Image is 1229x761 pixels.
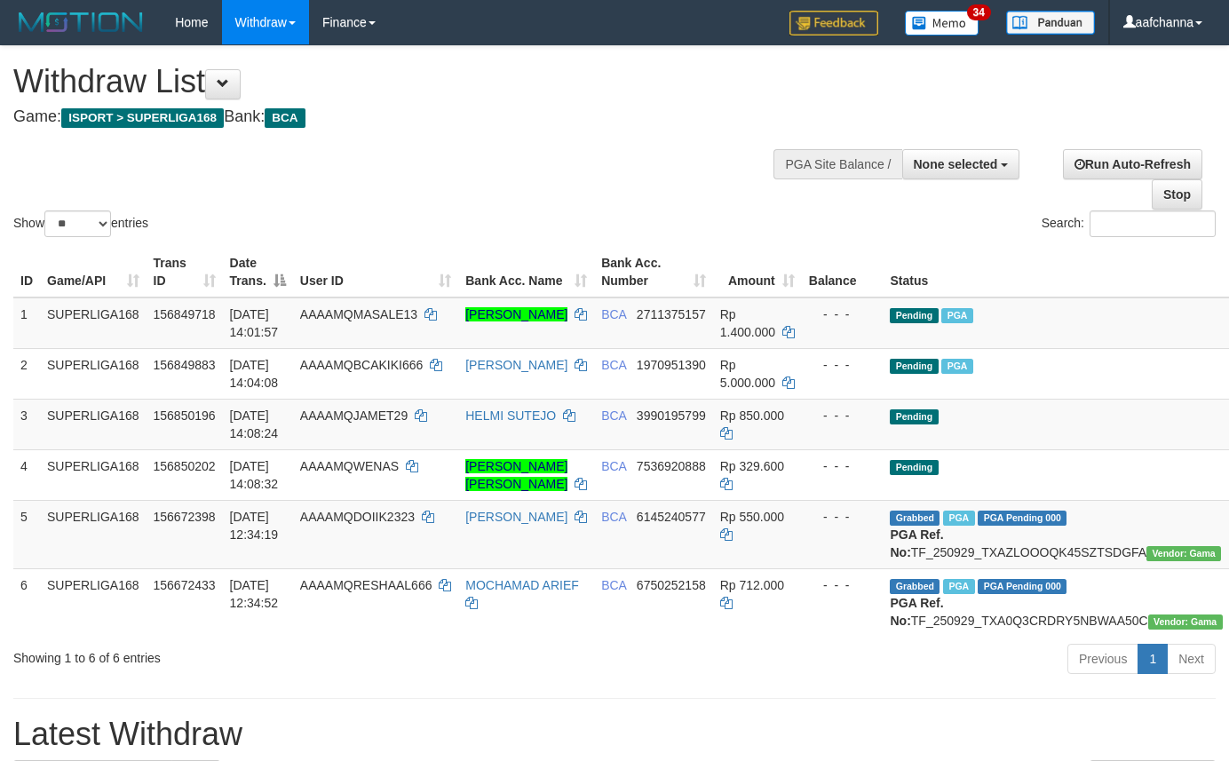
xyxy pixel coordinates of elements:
span: BCA [601,307,626,321]
td: SUPERLIGA168 [40,568,147,637]
span: [DATE] 12:34:19 [230,510,279,542]
span: AAAAMQRESHAAL666 [300,578,432,592]
img: MOTION_logo.png [13,9,148,36]
a: 1 [1138,644,1168,674]
a: Run Auto-Refresh [1063,149,1202,179]
span: Vendor URL: https://trx31.1velocity.biz [1146,546,1221,561]
label: Search: [1042,210,1216,237]
span: Rp 329.600 [720,459,784,473]
th: Balance [802,247,884,297]
button: None selected [902,149,1020,179]
span: BCA [601,408,626,423]
th: Game/API: activate to sort column ascending [40,247,147,297]
span: Copy 1970951390 to clipboard [637,358,706,372]
td: SUPERLIGA168 [40,297,147,349]
div: - - - [809,305,876,323]
span: Rp 712.000 [720,578,784,592]
span: [DATE] 14:01:57 [230,307,279,339]
span: Copy 6750252158 to clipboard [637,578,706,592]
span: Marked by aafsoycanthlai [943,579,974,594]
span: Vendor URL: https://trx31.1velocity.biz [1148,614,1223,630]
a: [PERSON_NAME] [PERSON_NAME] [465,459,567,491]
img: panduan.png [1006,11,1095,35]
span: Grabbed [890,579,940,594]
th: Bank Acc. Name: activate to sort column ascending [458,247,594,297]
span: Rp 1.400.000 [720,307,775,339]
span: Rp 850.000 [720,408,784,423]
a: Next [1167,644,1216,674]
span: Marked by aafsoycanthlai [943,511,974,526]
div: - - - [809,407,876,424]
span: BCA [265,108,305,128]
select: Showentries [44,210,111,237]
span: AAAAMQWENAS [300,459,399,473]
td: SUPERLIGA168 [40,399,147,449]
span: [DATE] 12:34:52 [230,578,279,610]
td: TF_250929_TXAZLOOOQK45SZTSDGFA [883,500,1229,568]
td: 5 [13,500,40,568]
span: PGA Pending [978,579,1066,594]
span: 156672433 [154,578,216,592]
span: None selected [914,157,998,171]
b: PGA Ref. No: [890,527,943,559]
td: SUPERLIGA168 [40,348,147,399]
span: Copy 7536920888 to clipboard [637,459,706,473]
span: 34 [967,4,991,20]
div: - - - [809,356,876,374]
td: 2 [13,348,40,399]
span: AAAAMQDOIIK2323 [300,510,415,524]
span: Pending [890,409,938,424]
th: ID [13,247,40,297]
a: [PERSON_NAME] [465,358,567,372]
td: 3 [13,399,40,449]
div: - - - [809,576,876,594]
img: Button%20Memo.svg [905,11,979,36]
span: Pending [890,359,938,374]
th: Status [883,247,1229,297]
h1: Latest Withdraw [13,717,1216,752]
th: Date Trans.: activate to sort column descending [223,247,293,297]
td: SUPERLIGA168 [40,449,147,500]
span: AAAAMQMASALE13 [300,307,417,321]
a: Stop [1152,179,1202,210]
th: Bank Acc. Number: activate to sort column ascending [594,247,713,297]
span: Rp 5.000.000 [720,358,775,390]
span: [DATE] 14:08:24 [230,408,279,440]
span: Copy 3990195799 to clipboard [637,408,706,423]
span: AAAAMQJAMET29 [300,408,408,423]
div: - - - [809,457,876,475]
span: Copy 6145240577 to clipboard [637,510,706,524]
td: 1 [13,297,40,349]
span: Grabbed [890,511,940,526]
span: PGA Pending [978,511,1066,526]
input: Search: [1090,210,1216,237]
span: Rp 550.000 [720,510,784,524]
td: 6 [13,568,40,637]
span: BCA [601,510,626,524]
div: - - - [809,508,876,526]
b: PGA Ref. No: [890,596,943,628]
a: MOCHAMAD ARIEF [465,578,579,592]
span: [DATE] 14:04:08 [230,358,279,390]
div: Showing 1 to 6 of 6 entries [13,642,499,667]
td: TF_250929_TXA0Q3CRDRY5NBWAA50C [883,568,1229,637]
span: 156672398 [154,510,216,524]
span: 156850202 [154,459,216,473]
a: Previous [1067,644,1138,674]
span: 156850196 [154,408,216,423]
a: HELMI SUTEJO [465,408,556,423]
span: Marked by aafsoycanthlai [941,359,972,374]
span: Pending [890,460,938,475]
th: Trans ID: activate to sort column ascending [147,247,223,297]
span: BCA [601,358,626,372]
span: Pending [890,308,938,323]
span: 156849883 [154,358,216,372]
h1: Withdraw List [13,64,802,99]
th: Amount: activate to sort column ascending [713,247,802,297]
span: 156849718 [154,307,216,321]
span: Copy 2711375157 to clipboard [637,307,706,321]
h4: Game: Bank: [13,108,802,126]
span: Marked by aafsoycanthlai [941,308,972,323]
td: 4 [13,449,40,500]
div: PGA Site Balance / [773,149,901,179]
